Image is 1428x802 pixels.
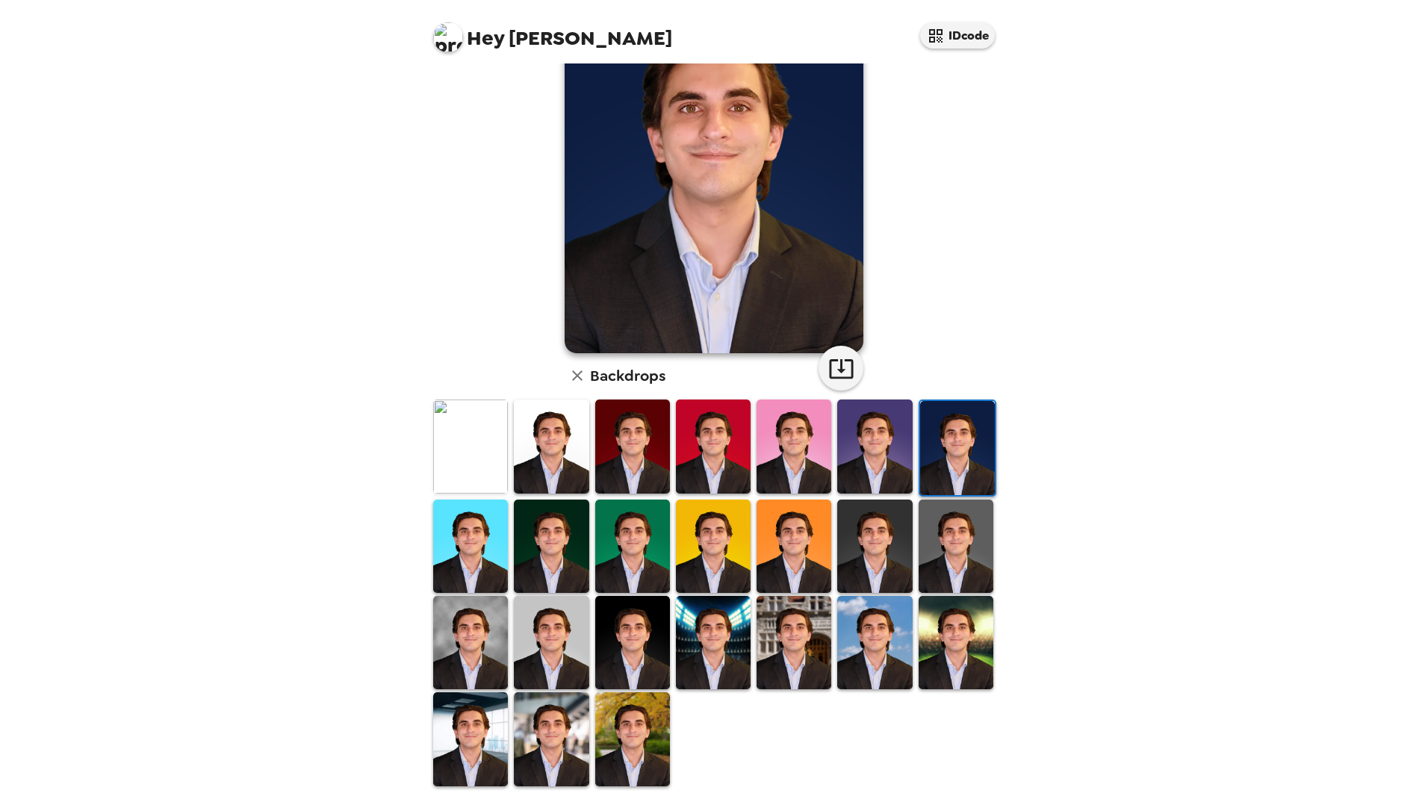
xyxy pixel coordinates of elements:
span: [PERSON_NAME] [433,15,672,49]
img: profile pic [433,22,463,52]
button: IDcode [920,22,995,49]
span: Hey [467,25,504,52]
h6: Backdrops [590,364,665,388]
img: Original [433,400,508,493]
